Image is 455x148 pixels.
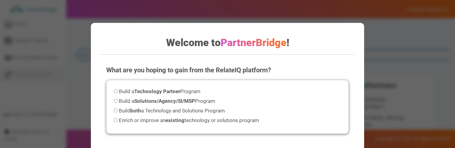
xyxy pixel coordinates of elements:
span: Build a Technology and Solutions Program [119,108,225,114]
input: Build aSolutions/Agency/SI/MSPProgram [114,99,118,103]
p: What are you hoping to gain from the RelateIQ platform? [106,65,349,75]
input: Buildbotha Technology and Solutions Program [114,109,118,112]
input: Enrich or improve anexistingtechnology or solutions program [114,118,118,122]
strong: Technology Partner [134,88,180,94]
span: PartnerBridge [221,36,286,49]
span: Enrich or improve an technology or solutions program [119,117,259,123]
strong: Solutions/Agency/SI/MSP [134,98,195,104]
strong: both [130,108,141,114]
span: Build a Program [119,88,200,94]
strong: Welcome to ! [166,36,289,49]
strong: existing [166,117,184,123]
input: Build aTechnology PartnerProgram [114,89,118,93]
span: Build a Program [119,98,215,104]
